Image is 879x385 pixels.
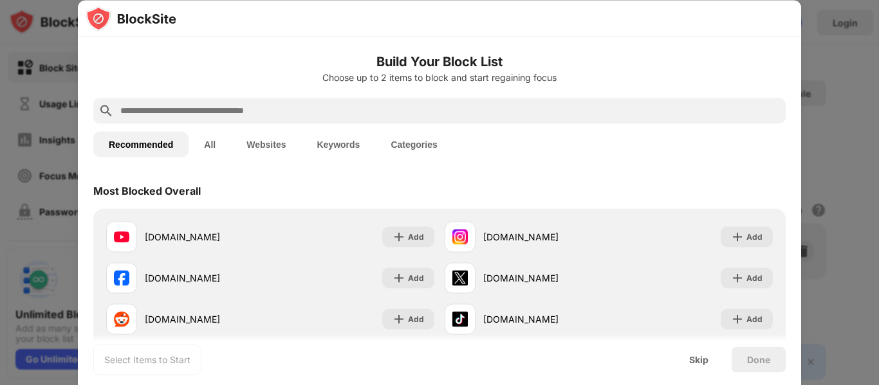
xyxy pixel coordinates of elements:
[746,271,763,284] div: Add
[114,229,129,244] img: favicons
[114,311,129,327] img: favicons
[375,131,452,157] button: Categories
[189,131,231,157] button: All
[408,271,424,284] div: Add
[301,131,375,157] button: Keywords
[114,270,129,285] img: favicons
[452,311,468,327] img: favicons
[145,230,270,244] div: [DOMAIN_NAME]
[483,271,609,285] div: [DOMAIN_NAME]
[93,51,786,71] h6: Build Your Block List
[452,270,468,285] img: favicons
[145,312,270,326] div: [DOMAIN_NAME]
[93,131,189,157] button: Recommended
[746,312,763,325] div: Add
[408,312,424,325] div: Add
[98,103,114,118] img: search.svg
[483,230,609,244] div: [DOMAIN_NAME]
[747,354,770,364] div: Done
[408,230,424,243] div: Add
[93,184,201,197] div: Most Blocked Overall
[689,354,708,364] div: Skip
[746,230,763,243] div: Add
[483,312,609,326] div: [DOMAIN_NAME]
[104,353,190,366] div: Select Items to Start
[231,131,301,157] button: Websites
[452,229,468,244] img: favicons
[86,5,176,31] img: logo-blocksite.svg
[145,271,270,285] div: [DOMAIN_NAME]
[93,72,786,82] div: Choose up to 2 items to block and start regaining focus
